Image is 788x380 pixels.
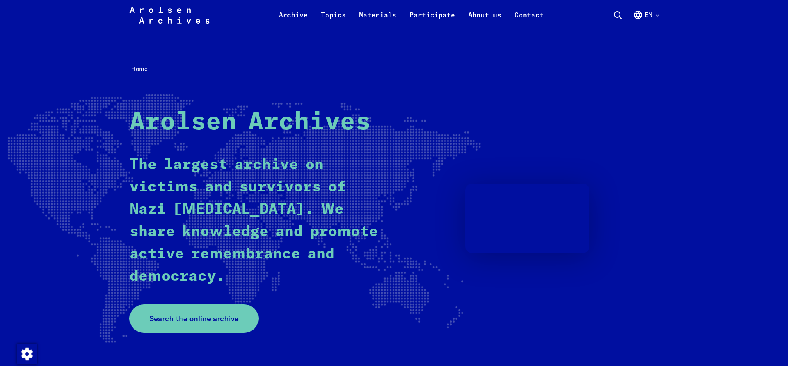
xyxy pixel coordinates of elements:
span: Search the online archive [149,313,239,324]
a: Contact [508,10,550,30]
a: Topics [314,10,352,30]
a: Participate [403,10,462,30]
a: Materials [352,10,403,30]
nav: Primary [272,5,550,25]
strong: Arolsen Archives [129,110,371,135]
img: Change consent [17,344,37,364]
a: Search the online archive [129,304,259,333]
a: Archive [272,10,314,30]
nav: Breadcrumb [129,63,659,76]
a: About us [462,10,508,30]
span: Home [131,65,148,73]
button: English, language selection [633,10,659,30]
p: The largest archive on victims and survivors of Nazi [MEDICAL_DATA]. We share knowledge and promo... [129,154,380,288]
div: Change consent [17,344,36,363]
